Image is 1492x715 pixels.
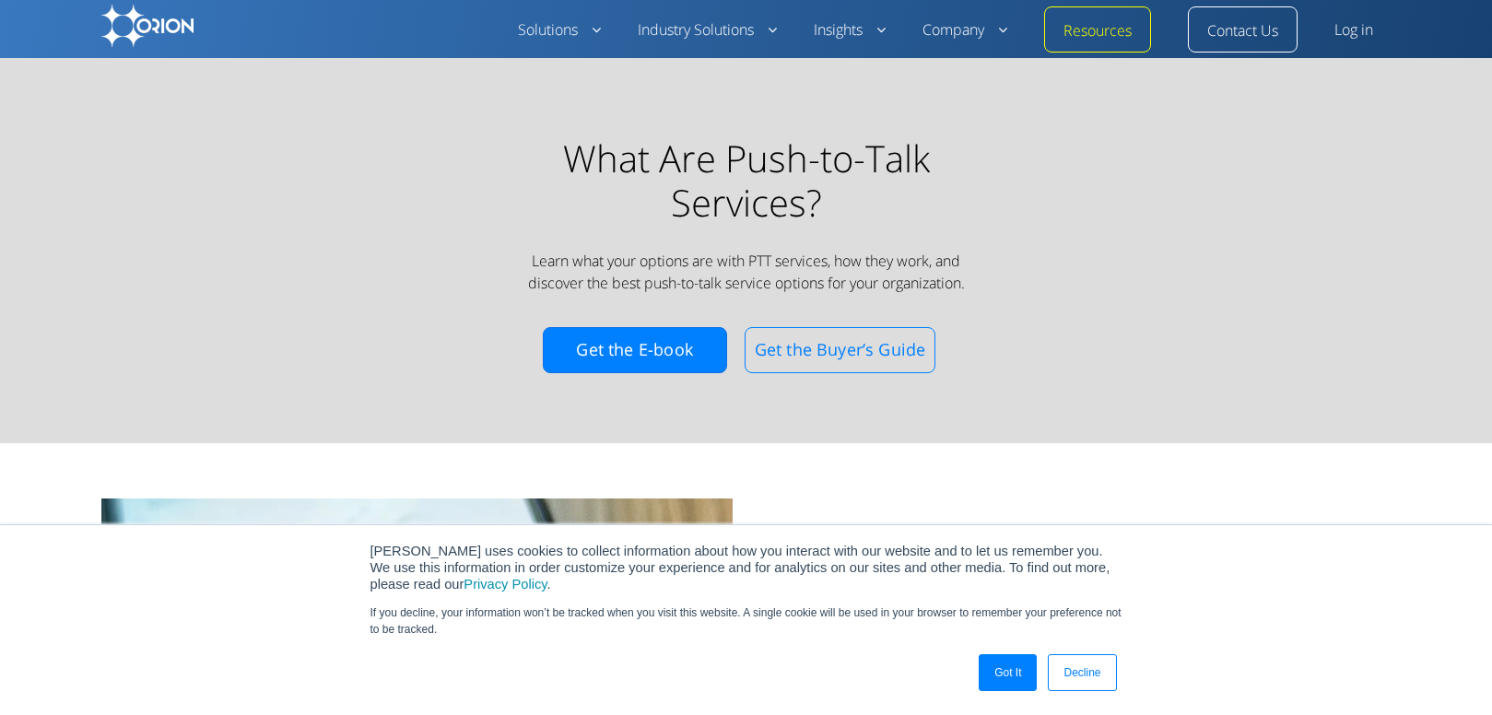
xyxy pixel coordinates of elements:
[1400,627,1492,715] iframe: Chat Widget
[464,577,546,592] a: Privacy Policy
[1063,20,1132,42] a: Resources
[516,250,977,294] p: Learn what your options are with PTT services, how they work, and discover the best push-to-talk ...
[518,19,601,41] a: Solutions
[516,136,977,225] h1: What Are Push-to-Talk Services?
[638,19,777,41] a: Industry Solutions
[1334,19,1373,41] a: Log in
[370,544,1110,592] span: [PERSON_NAME] uses cookies to collect information about how you interact with our website and to ...
[979,654,1037,691] a: Got It
[370,604,1122,638] p: If you decline, your information won’t be tracked when you visit this website. A single cookie wi...
[543,327,727,373] a: Get the E-book
[1207,20,1278,42] a: Contact Us
[1048,654,1116,691] a: Decline
[101,5,194,47] img: Orion
[745,327,936,373] a: Get the Buyer’s Guide
[814,19,886,41] a: Insights
[922,19,1007,41] a: Company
